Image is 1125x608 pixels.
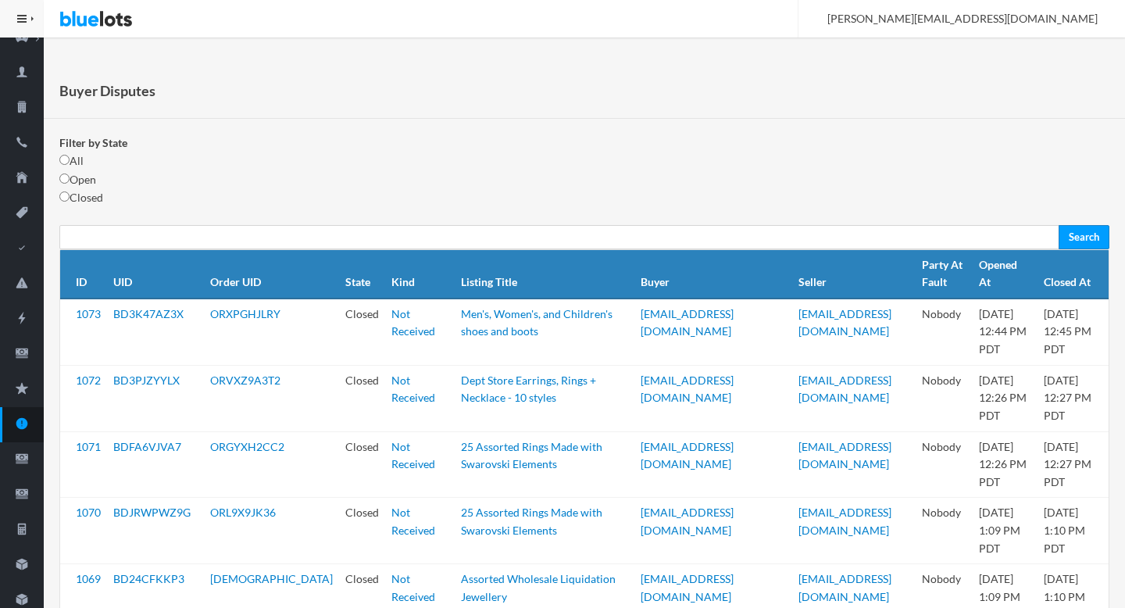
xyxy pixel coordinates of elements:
a: BDJRWPWZ9G [113,506,191,519]
th: Seller [792,250,916,299]
a: [EMAIL_ADDRESS][DOMAIN_NAME] [798,506,891,537]
a: 1069 [76,572,101,585]
a: [EMAIL_ADDRESS][DOMAIN_NAME] [798,374,891,405]
th: State [339,250,385,299]
a: [EMAIL_ADDRESS][DOMAIN_NAME] [641,506,734,537]
td: [DATE] 1:10 PM PDT [1037,498,1109,564]
a: Not Received [391,374,435,405]
td: [DATE] 12:27 PM PDT [1037,365,1109,431]
a: [DEMOGRAPHIC_DATA] [210,572,333,585]
a: 1071 [76,440,101,453]
a: 25 Assorted Rings Made with Swarovski Elements [461,440,602,471]
a: [EMAIL_ADDRESS][DOMAIN_NAME] [641,307,734,338]
a: [EMAIL_ADDRESS][DOMAIN_NAME] [798,572,891,603]
b: Filter by State [59,136,127,149]
td: Nobody [916,498,973,564]
th: Buyer [634,250,792,299]
th: Closed At [1037,250,1109,299]
a: Not Received [391,572,435,603]
td: [DATE] 12:27 PM PDT [1037,431,1109,498]
td: Closed [339,365,385,431]
td: Closed [339,498,385,564]
th: ID [60,250,107,299]
a: BD3K47AZ3X [113,307,184,320]
a: Not Received [391,440,435,471]
td: [DATE] 1:09 PM PDT [973,498,1037,564]
a: [EMAIL_ADDRESS][DOMAIN_NAME] [798,440,891,471]
a: ORL9X9JK36 [210,506,276,519]
a: ORVXZ9A3T2 [210,374,280,387]
td: Nobody [916,431,973,498]
a: Men's, Women's, and Children's shoes and boots [461,307,612,338]
td: [DATE] 12:44 PM PDT [973,299,1037,365]
td: [DATE] 12:26 PM PDT [973,365,1037,431]
a: Not Received [391,307,435,338]
th: UID [107,250,204,299]
a: Assorted Wholesale Liquidation Jewellery [461,572,616,603]
th: Opened At [973,250,1037,299]
td: Nobody [916,365,973,431]
a: 1073 [76,307,101,320]
a: [EMAIL_ADDRESS][DOMAIN_NAME] [641,374,734,405]
input: Search [1059,225,1109,249]
a: ORGYXH2CC2 [210,440,284,453]
a: BD3PJZYYLX [113,374,180,387]
h1: Buyer Disputes [59,79,155,102]
th: Listing Title [455,250,634,299]
a: BD24CFKKP3 [113,572,184,585]
a: BDFA6VJVA7 [113,440,181,453]
th: Party At Fault [916,250,973,299]
th: Order UID [204,250,339,299]
a: 1072 [76,374,101,387]
form: All Open Closed [59,134,1109,249]
a: [EMAIL_ADDRESS][DOMAIN_NAME] [641,572,734,603]
td: [DATE] 12:45 PM PDT [1037,299,1109,365]
a: [EMAIL_ADDRESS][DOMAIN_NAME] [798,307,891,338]
td: Closed [339,299,385,365]
td: Closed [339,431,385,498]
td: Nobody [916,299,973,365]
a: Not Received [391,506,435,537]
th: Kind [385,250,455,299]
a: Dept Store Earrings, Rings + Necklace - 10 styles [461,374,596,405]
span: [PERSON_NAME][EMAIL_ADDRESS][DOMAIN_NAME] [810,12,1098,25]
a: 1070 [76,506,101,519]
a: [EMAIL_ADDRESS][DOMAIN_NAME] [641,440,734,471]
a: 25 Assorted Rings Made with Swarovski Elements [461,506,602,537]
td: [DATE] 12:26 PM PDT [973,431,1037,498]
a: ORXPGHJLRY [210,307,280,320]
